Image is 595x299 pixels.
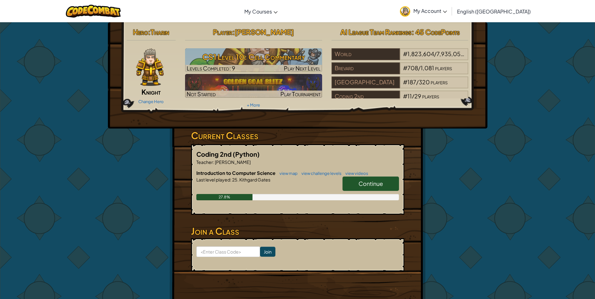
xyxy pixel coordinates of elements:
[332,48,400,60] div: World
[191,129,404,143] h3: Current Classes
[196,150,233,158] span: Coding 2nd
[332,82,469,90] a: [GEOGRAPHIC_DATA]#187/320players
[412,28,460,36] span: : 45 CodePoints
[416,78,419,86] span: /
[457,8,531,15] span: English ([GEOGRAPHIC_DATA])
[412,92,414,100] span: /
[435,64,452,71] span: players
[233,150,260,158] span: (Python)
[276,171,298,176] a: view map
[196,246,260,257] input: <Enter Class Code>
[422,92,439,100] span: players
[213,28,232,36] span: Player
[280,90,321,97] span: Play Tournament
[332,76,400,88] div: [GEOGRAPHIC_DATA]
[403,78,407,86] span: #
[431,78,448,86] span: players
[133,28,148,36] span: Hero
[247,102,260,108] a: + More
[403,50,407,57] span: #
[196,177,230,182] span: Last level played
[465,50,482,57] span: players
[419,78,430,86] span: 320
[141,87,161,96] span: Knight
[342,171,368,176] a: view videos
[332,91,400,102] div: Coding 2nd
[340,28,412,36] span: AI League Team Rankings
[213,159,214,165] span: :
[231,177,239,182] span: 25.
[332,54,469,61] a: World#1,823,604/7,935,059players
[332,68,469,76] a: Brevard#708/1,081players
[214,159,251,165] span: [PERSON_NAME]
[235,28,294,36] span: [PERSON_NAME]
[136,48,164,86] img: knight-pose.png
[230,177,231,182] span: :
[407,64,418,71] span: 708
[196,159,213,165] span: Teacher
[232,28,235,36] span: :
[407,92,412,100] span: 11
[191,224,404,238] h3: Join a Class
[437,50,464,57] span: 7,935,059
[298,171,342,176] a: view challenge levels
[148,28,151,36] span: :
[421,64,434,71] span: 1,081
[403,92,407,100] span: #
[185,74,322,98] img: Golden Goal
[332,62,400,74] div: Brevard
[284,65,321,72] span: Play Next Level
[400,6,410,17] img: avatar
[332,97,469,104] a: Coding 2nd#11/29players
[185,50,322,64] h3: CS1 Level 10: Cell Commentary
[187,90,216,97] span: Not Started
[185,48,322,72] img: CS1 Level 10: Cell Commentary
[138,99,164,104] a: Change Hero
[434,50,437,57] span: /
[403,64,407,71] span: #
[418,64,421,71] span: /
[414,92,421,100] span: 29
[454,3,534,20] a: English ([GEOGRAPHIC_DATA])
[185,74,322,98] a: Not StartedPlay Tournament
[196,170,276,176] span: Introduction to Computer Science
[413,8,447,14] span: My Account
[407,50,434,57] span: 1,823,604
[244,8,272,15] span: My Courses
[260,247,275,257] input: Join
[187,65,235,72] span: Levels Completed: 9
[66,5,121,18] img: CodeCombat logo
[359,180,383,187] span: Continue
[239,177,270,182] span: Kithgard Gates
[196,194,253,200] div: 27.8%
[407,78,416,86] span: 187
[185,48,322,72] a: Play Next Level
[241,3,281,20] a: My Courses
[151,28,169,36] span: Tharin
[397,1,450,21] a: My Account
